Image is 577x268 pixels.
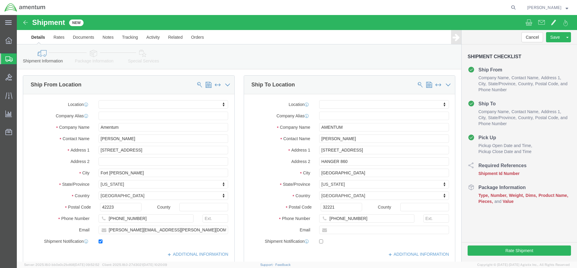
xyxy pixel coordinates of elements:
[74,263,99,266] span: [DATE] 09:52:52
[102,263,167,266] span: Client: 2025.18.0-27d3021
[477,262,570,267] span: Copyright © [DATE]-[DATE] Agistix Inc., All Rights Reserved
[527,4,561,11] span: Timothy Lindsey
[4,3,46,12] img: logo
[24,263,99,266] span: Server: 2025.18.0-bb0e0c2bd68
[527,4,569,11] button: [PERSON_NAME]
[275,263,291,266] a: Feedback
[260,263,275,266] a: Support
[17,15,577,262] iframe: FS Legacy Container
[143,263,167,266] span: [DATE] 10:20:09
